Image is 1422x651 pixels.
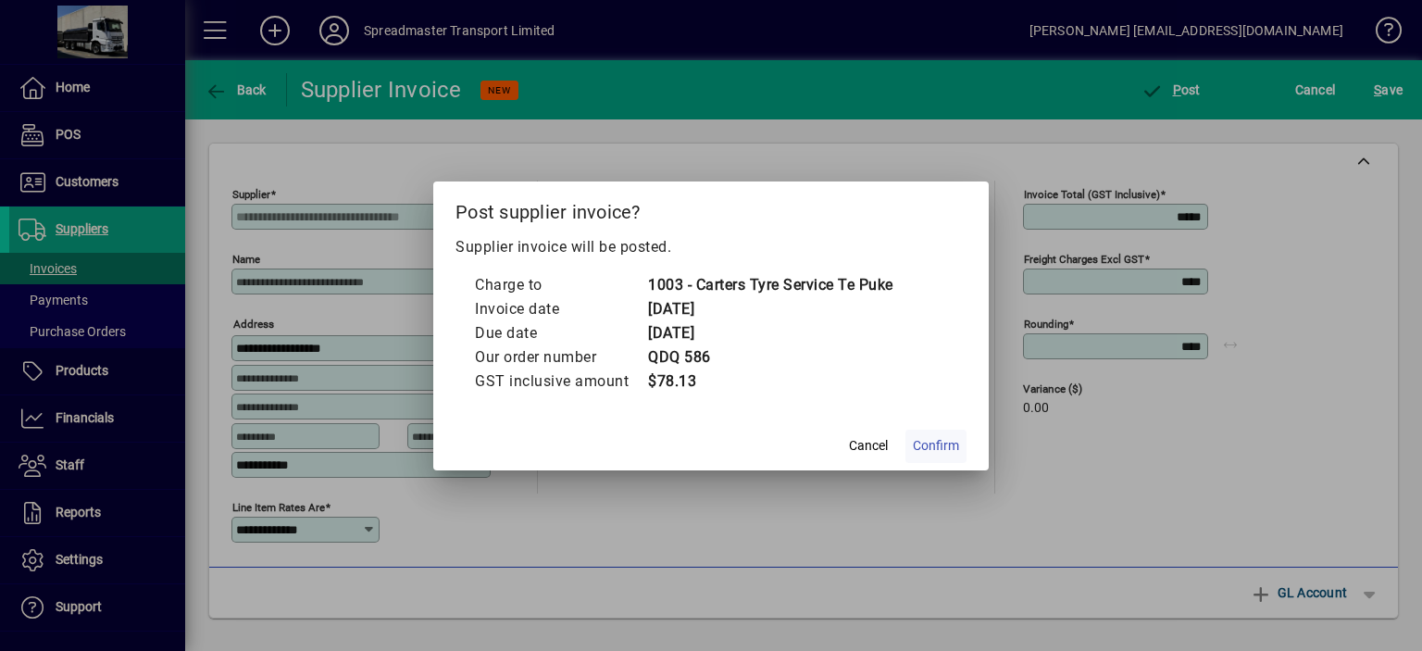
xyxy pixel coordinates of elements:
td: 1003 - Carters Tyre Service Te Puke [647,273,893,297]
span: Cancel [849,436,888,456]
td: [DATE] [647,297,893,321]
td: Our order number [474,345,647,369]
td: Due date [474,321,647,345]
span: Confirm [913,436,959,456]
td: GST inclusive amount [474,369,647,394]
td: QDQ 586 [647,345,893,369]
p: Supplier invoice will be posted. [455,236,967,258]
td: [DATE] [647,321,893,345]
td: Invoice date [474,297,647,321]
td: Charge to [474,273,647,297]
h2: Post supplier invoice? [433,182,989,235]
button: Confirm [905,430,967,463]
button: Cancel [839,430,898,463]
td: $78.13 [647,369,893,394]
